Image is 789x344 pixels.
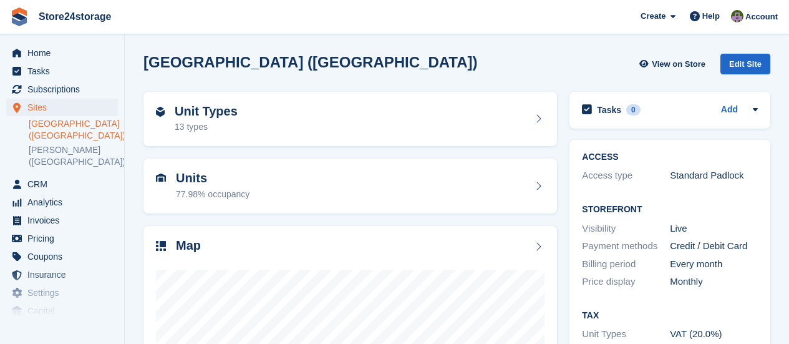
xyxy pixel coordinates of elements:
[10,7,29,26] img: stora-icon-8386f47178a22dfd0bd8f6a31ec36ba5ce8667c1dd55bd0f319d3a0aa187defe.svg
[626,104,641,115] div: 0
[702,10,720,22] span: Help
[29,118,118,142] a: [GEOGRAPHIC_DATA] ([GEOGRAPHIC_DATA])
[27,81,102,98] span: Subscriptions
[670,239,758,253] div: Credit / Debit Card
[6,175,118,193] a: menu
[6,230,118,247] a: menu
[721,103,738,117] a: Add
[175,120,238,134] div: 13 types
[175,104,238,119] h2: Unit Types
[670,169,758,183] div: Standard Padlock
[6,44,118,62] a: menu
[641,10,666,22] span: Create
[176,188,249,201] div: 77.98% occupancy
[27,175,102,193] span: CRM
[582,205,758,215] h2: Storefront
[597,104,621,115] h2: Tasks
[156,174,166,182] img: unit-icn-7be61d7bf1b0ce9d3e12c5938cc71ed9869f7b940bace4675aadf7bd6d80202e.svg
[670,327,758,342] div: VAT (20.0%)
[34,6,117,27] a: Store24storage
[582,152,758,162] h2: ACCESS
[6,194,118,211] a: menu
[652,58,705,71] span: View on Store
[27,99,102,116] span: Sites
[720,54,770,79] a: Edit Site
[6,248,118,265] a: menu
[731,10,743,22] img: Jane Welch
[6,266,118,283] a: menu
[27,266,102,283] span: Insurance
[27,284,102,302] span: Settings
[670,222,758,236] div: Live
[745,11,778,23] span: Account
[143,159,557,214] a: Units 77.98% occupancy
[6,99,118,116] a: menu
[176,171,249,185] h2: Units
[27,62,102,80] span: Tasks
[582,257,670,272] div: Billing period
[27,248,102,265] span: Coupons
[27,302,102,320] span: Capital
[176,238,201,253] h2: Map
[670,257,758,272] div: Every month
[27,212,102,229] span: Invoices
[6,284,118,302] a: menu
[27,230,102,247] span: Pricing
[6,81,118,98] a: menu
[29,144,118,168] a: [PERSON_NAME] ([GEOGRAPHIC_DATA])
[156,241,166,251] img: map-icn-33ee37083ee616e46c38cad1a60f524a97daa1e2b2c8c0bc3eb3415660979fc1.svg
[582,275,670,289] div: Price display
[582,169,670,183] div: Access type
[720,54,770,74] div: Edit Site
[143,54,478,71] h2: [GEOGRAPHIC_DATA] ([GEOGRAPHIC_DATA])
[637,54,710,74] a: View on Store
[27,194,102,211] span: Analytics
[582,327,670,342] div: Unit Types
[6,62,118,80] a: menu
[670,275,758,289] div: Monthly
[6,212,118,229] a: menu
[582,311,758,321] h2: Tax
[582,239,670,253] div: Payment methods
[582,222,670,236] div: Visibility
[6,302,118,320] a: menu
[156,107,165,117] img: unit-type-icn-2b2737a686de81e16bb02015468b77c625bbabd49415b5ef34ead5e3b44a266d.svg
[143,92,557,147] a: Unit Types 13 types
[27,44,102,62] span: Home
